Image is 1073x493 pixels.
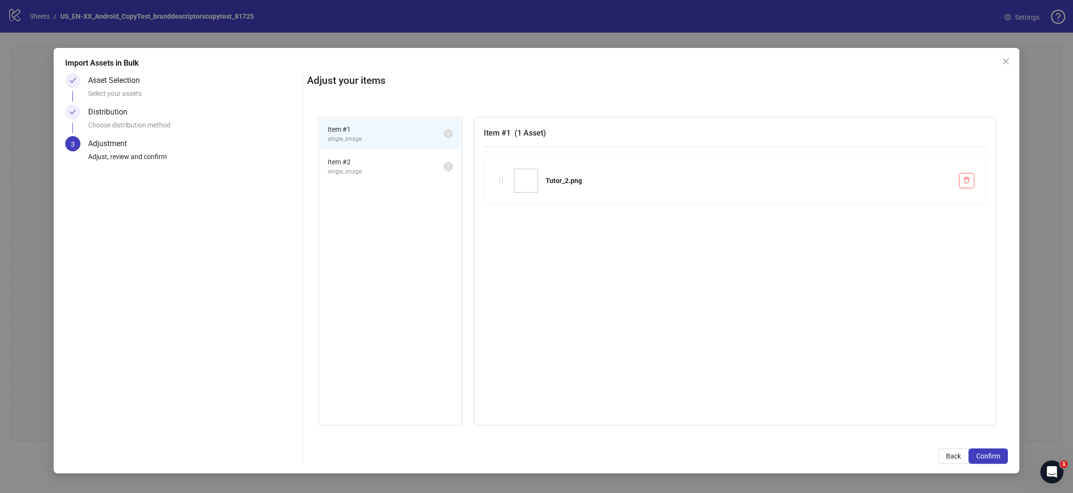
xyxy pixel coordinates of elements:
button: Back [938,448,969,464]
sup: 1 [444,129,453,138]
div: holder [496,175,506,186]
span: Item # 2 [328,157,444,167]
span: holder [498,177,504,184]
span: 1 [446,130,450,137]
div: Import Assets in Bulk [65,57,1008,69]
div: Asset Selection [88,73,148,88]
div: Adjust, review and confirm [88,151,299,168]
h3: Item # 1 [484,127,986,139]
div: Distribution [88,104,135,120]
button: Delete [959,173,974,188]
div: Adjustment [88,136,135,151]
h2: Adjust your items [307,73,1008,89]
img: Tutor_2.png [514,169,538,193]
span: Back [946,452,961,460]
span: check [69,109,76,115]
span: 1 [446,163,450,170]
button: Close [998,54,1014,69]
span: Confirm [976,452,1000,460]
span: Item # 1 [328,124,444,135]
span: single_image [328,167,444,176]
iframe: Intercom live chat [1040,460,1063,483]
span: single_image [328,135,444,144]
span: 1 [1060,460,1068,468]
sup: 1 [444,162,453,172]
span: delete [963,177,970,183]
div: Select your assets [88,88,299,104]
button: Confirm [969,448,1008,464]
span: close [1002,57,1010,65]
div: Tutor_2.png [546,175,951,186]
span: 3 [71,140,75,148]
div: Choose distribution method [88,120,299,136]
span: check [69,77,76,84]
span: ( 1 Asset ) [514,128,546,138]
